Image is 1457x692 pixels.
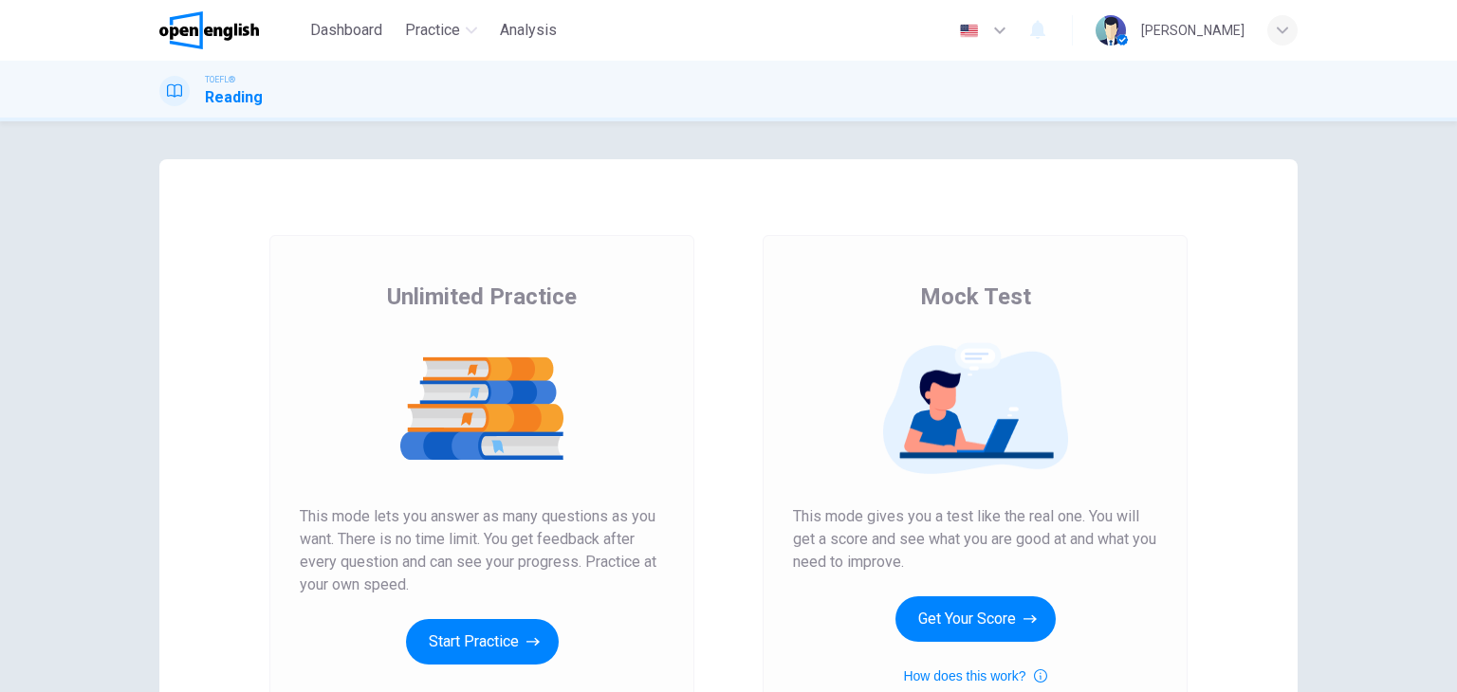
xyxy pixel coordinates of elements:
[895,596,1056,642] button: Get Your Score
[406,619,559,665] button: Start Practice
[793,505,1157,574] span: This mode gives you a test like the real one. You will get a score and see what you are good at a...
[300,505,664,596] span: This mode lets you answer as many questions as you want. There is no time limit. You get feedback...
[387,282,577,312] span: Unlimited Practice
[205,73,235,86] span: TOEFL®
[500,19,557,42] span: Analysis
[957,24,981,38] img: en
[1141,19,1245,42] div: [PERSON_NAME]
[303,13,390,47] button: Dashboard
[310,19,382,42] span: Dashboard
[405,19,460,42] span: Practice
[159,11,303,49] a: OpenEnglish logo
[205,86,263,109] h1: Reading
[903,665,1046,687] button: How does this work?
[492,13,564,47] button: Analysis
[159,11,259,49] img: OpenEnglish logo
[1096,15,1126,46] img: Profile picture
[397,13,485,47] button: Practice
[920,282,1031,312] span: Mock Test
